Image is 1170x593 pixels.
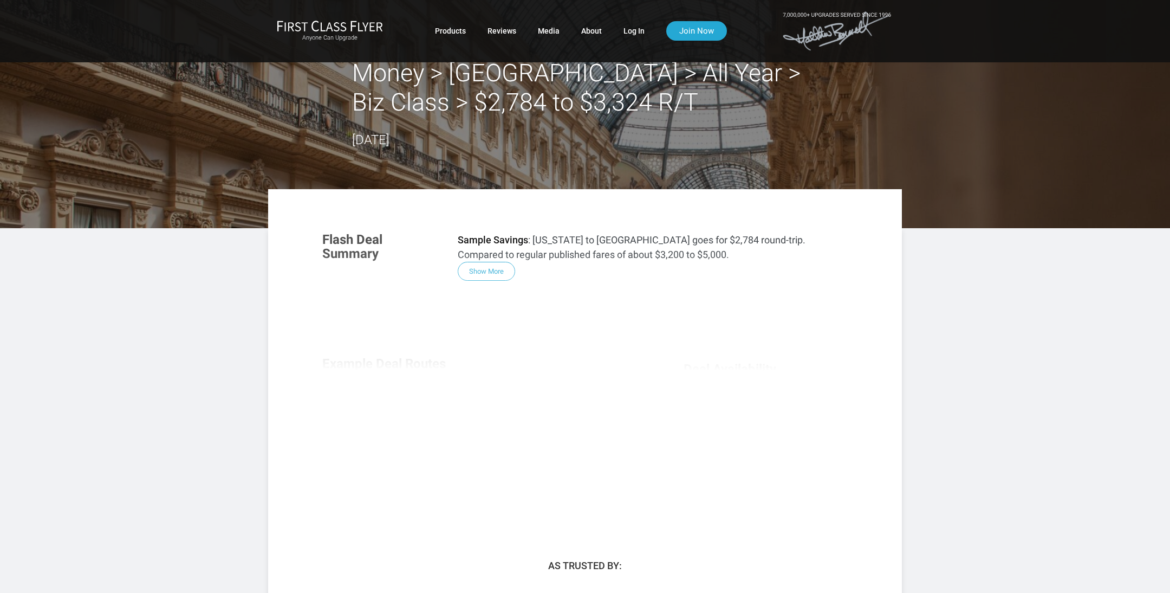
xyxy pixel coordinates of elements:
p: : [US_STATE] to [GEOGRAPHIC_DATA] goes for $2,784 round-trip. Compared to regular published fares... [458,233,848,262]
a: Log In [623,21,645,41]
h3: Flash Deal Summary [322,233,441,261]
a: Products [435,21,466,41]
a: Reviews [487,21,516,41]
a: About [581,21,602,41]
a: First Class FlyerAnyone Can Upgrade [277,20,383,42]
img: First Class Flyer [277,20,383,31]
h3: As Trusted By: [268,560,902,571]
h2: Money > [GEOGRAPHIC_DATA] > All Year > Biz Class > $2,784 to $3,324 R/T [352,59,818,117]
a: Media [538,21,560,41]
a: Join Now [666,21,727,41]
time: [DATE] [352,132,389,147]
strong: Sample Savings [458,234,528,246]
iframe: Opens a widget where you can find more information [1082,560,1159,588]
small: Anyone Can Upgrade [277,34,383,42]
